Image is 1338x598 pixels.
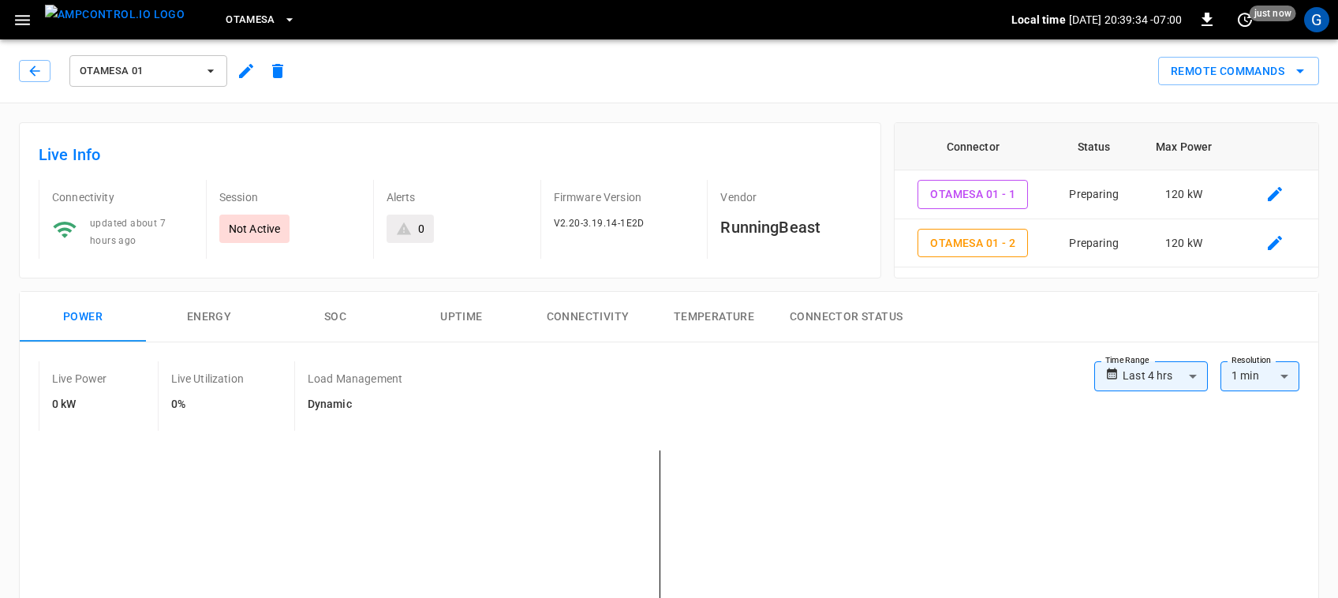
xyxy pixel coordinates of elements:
button: OtaMesa 01 [69,55,227,87]
div: 0 [418,221,424,237]
th: Max Power [1137,123,1231,170]
button: Remote Commands [1158,57,1319,86]
p: Live Utilization [171,371,244,387]
img: ampcontrol.io logo [45,5,185,24]
p: Load Management [308,371,402,387]
td: Preparing [1051,219,1137,268]
h6: Dynamic [308,396,402,413]
label: Time Range [1105,354,1149,367]
p: Live Power [52,371,107,387]
p: Vendor [720,189,861,205]
p: Alerts [387,189,528,205]
th: Status [1051,123,1137,170]
th: Connector [895,123,1051,170]
p: [DATE] 20:39:34 -07:00 [1069,12,1182,28]
button: OtaMesa 01 - 1 [918,180,1028,209]
button: set refresh interval [1232,7,1258,32]
div: Last 4 hrs [1123,361,1208,391]
button: OtaMesa 01 - 2 [918,229,1028,258]
p: Firmware Version [554,189,695,205]
p: Connectivity [52,189,193,205]
p: Session [219,189,361,205]
p: Local time [1011,12,1066,28]
button: OtaMesa [219,5,302,36]
p: Not Active [229,221,281,237]
table: connector table [895,123,1318,267]
button: Uptime [398,292,525,342]
button: Power [20,292,146,342]
button: Connector Status [777,292,915,342]
td: 120 kW [1137,170,1231,219]
td: Preparing [1051,170,1137,219]
h6: Live Info [39,142,861,167]
h6: RunningBeast [720,215,861,240]
label: Resolution [1231,354,1271,367]
div: profile-icon [1304,7,1329,32]
h6: 0% [171,396,244,413]
button: Energy [146,292,272,342]
button: Connectivity [525,292,651,342]
span: OtaMesa [226,11,275,29]
button: SOC [272,292,398,342]
span: just now [1250,6,1296,21]
td: 120 kW [1137,219,1231,268]
span: V2.20-3.19.14-1E2D [554,218,645,229]
span: updated about 7 hours ago [90,218,166,246]
span: OtaMesa 01 [80,62,196,80]
h6: 0 kW [52,396,107,413]
div: 1 min [1220,361,1299,391]
button: Temperature [651,292,777,342]
div: remote commands options [1158,57,1319,86]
